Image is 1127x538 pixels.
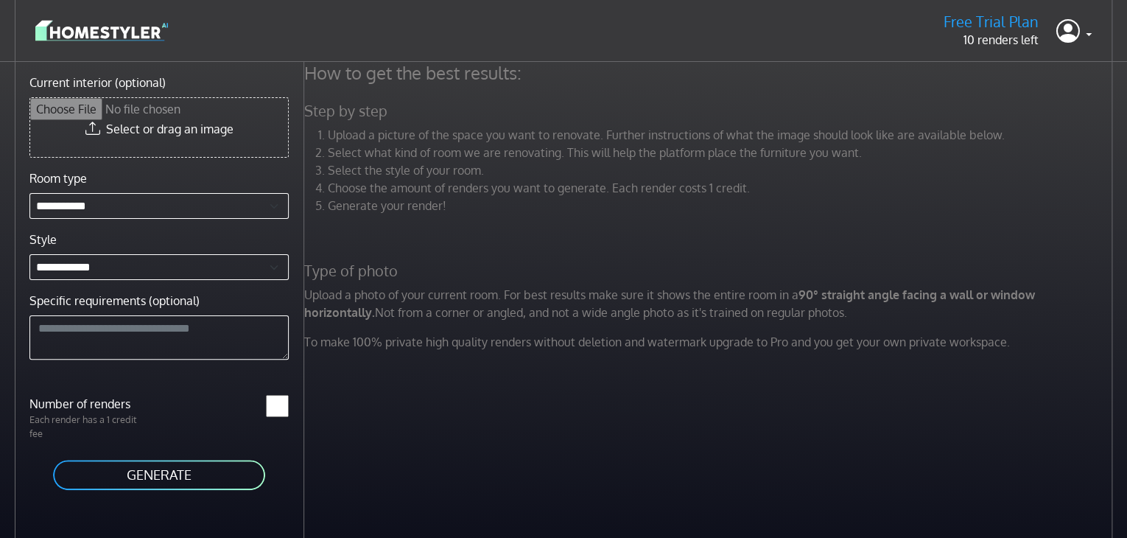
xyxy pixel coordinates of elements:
p: Each render has a 1 credit fee [21,413,159,441]
p: Upload a photo of your current room. For best results make sure it shows the entire room in a Not... [295,286,1125,321]
button: GENERATE [52,458,267,492]
li: Upload a picture of the space you want to renovate. Further instructions of what the image should... [328,126,1116,144]
p: 10 renders left [944,31,1039,49]
label: Specific requirements (optional) [29,292,200,310]
h5: Step by step [295,102,1125,120]
h5: Free Trial Plan [944,13,1039,31]
p: To make 100% private high quality renders without deletion and watermark upgrade to Pro and you g... [295,333,1125,351]
h4: How to get the best results: [295,62,1125,84]
li: Generate your render! [328,197,1116,214]
img: logo-3de290ba35641baa71223ecac5eacb59cb85b4c7fdf211dc9aaecaaee71ea2f8.svg [35,18,168,43]
label: Current interior (optional) [29,74,166,91]
li: Choose the amount of renders you want to generate. Each render costs 1 credit. [328,179,1116,197]
li: Select the style of your room. [328,161,1116,179]
label: Room type [29,170,87,187]
label: Style [29,231,57,248]
h5: Type of photo [295,262,1125,280]
label: Number of renders [21,395,159,413]
li: Select what kind of room we are renovating. This will help the platform place the furniture you w... [328,144,1116,161]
